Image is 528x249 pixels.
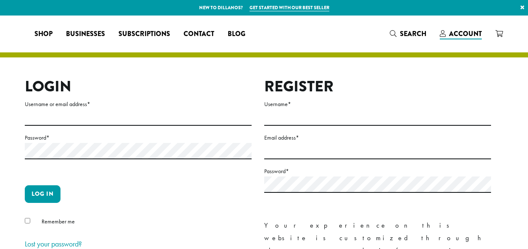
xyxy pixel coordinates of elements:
[264,132,491,143] label: Email address
[34,29,53,39] span: Shop
[25,78,252,96] h2: Login
[25,239,82,249] a: Lost your password?
[25,132,252,143] label: Password
[264,78,491,96] h2: Register
[184,29,214,39] span: Contact
[28,27,59,41] a: Shop
[42,218,75,225] span: Remember me
[250,4,329,11] a: Get started with our best seller
[264,166,491,176] label: Password
[449,29,482,39] span: Account
[264,99,491,109] label: Username
[66,29,105,39] span: Businesses
[25,185,60,203] button: Log in
[118,29,170,39] span: Subscriptions
[383,27,433,41] a: Search
[25,99,252,109] label: Username or email address
[400,29,426,39] span: Search
[228,29,245,39] span: Blog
